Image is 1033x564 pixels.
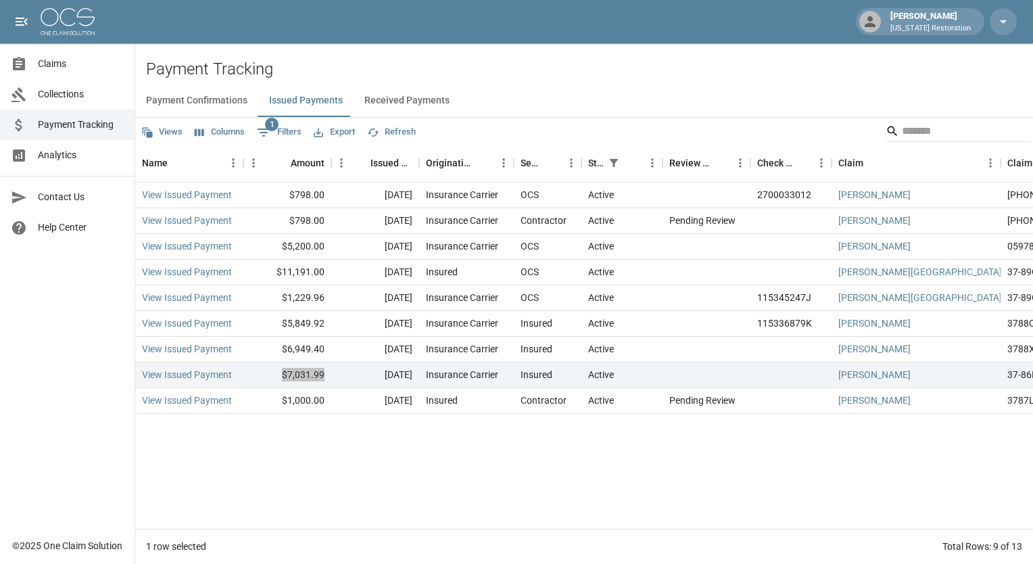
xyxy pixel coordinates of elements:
[588,394,614,407] div: Active
[135,85,258,117] button: Payment Confirmations
[521,291,539,304] div: OCS
[863,154,882,172] button: Sort
[272,154,291,172] button: Sort
[838,316,911,330] a: [PERSON_NAME]
[521,342,552,356] div: Insured
[521,394,567,407] div: Contractor
[588,214,614,227] div: Active
[426,342,498,356] div: Insurance Carrier
[243,285,331,311] div: $1,229.96
[426,291,498,304] div: Insurance Carrier
[588,342,614,356] div: Active
[38,118,124,132] span: Payment Tracking
[588,291,614,304] div: Active
[364,122,419,143] button: Refresh
[514,144,581,182] div: Sent To
[331,311,419,337] div: [DATE]
[426,214,498,227] div: Insurance Carrier
[561,153,581,173] button: Menu
[811,153,832,173] button: Menu
[331,208,419,234] div: [DATE]
[475,154,494,172] button: Sort
[142,368,232,381] a: View Issued Payment
[838,144,863,182] div: Claim
[588,316,614,330] div: Active
[331,183,419,208] div: [DATE]
[12,539,122,553] div: © 2025 One Claim Solution
[581,144,663,182] div: Status
[588,368,614,381] div: Active
[258,85,354,117] button: Issued Payments
[426,144,475,182] div: Originating From
[838,291,1002,304] a: [PERSON_NAME][GEOGRAPHIC_DATA]
[419,144,514,182] div: Originating From
[38,87,124,101] span: Collections
[711,154,730,172] button: Sort
[142,291,232,304] a: View Issued Payment
[757,316,812,330] div: 115336879K
[426,239,498,253] div: Insurance Carrier
[604,154,623,172] button: Show filters
[243,153,264,173] button: Menu
[142,394,232,407] a: View Issued Payment
[588,265,614,279] div: Active
[331,260,419,285] div: [DATE]
[146,60,1033,79] h2: Payment Tracking
[838,394,911,407] a: [PERSON_NAME]
[588,188,614,202] div: Active
[669,144,711,182] div: Review Status
[331,153,352,173] button: Menu
[352,154,370,172] button: Sort
[41,8,95,35] img: ocs-logo-white-transparent.png
[38,148,124,162] span: Analytics
[142,239,232,253] a: View Issued Payment
[331,337,419,362] div: [DATE]
[838,265,1002,279] a: [PERSON_NAME][GEOGRAPHIC_DATA]
[142,214,232,227] a: View Issued Payment
[521,214,567,227] div: Contractor
[243,183,331,208] div: $798.00
[521,188,539,202] div: OCS
[757,188,811,202] div: 2700033012
[838,214,911,227] a: [PERSON_NAME]
[642,153,663,173] button: Menu
[331,234,419,260] div: [DATE]
[426,188,498,202] div: Insurance Carrier
[243,234,331,260] div: $5,200.00
[331,144,419,182] div: Issued Date
[354,85,460,117] button: Received Payments
[426,316,498,330] div: Insurance Carrier
[331,388,419,414] div: [DATE]
[623,154,642,172] button: Sort
[521,316,552,330] div: Insured
[243,144,331,182] div: Amount
[542,154,561,172] button: Sort
[521,265,539,279] div: OCS
[730,153,750,173] button: Menu
[980,153,1001,173] button: Menu
[243,260,331,285] div: $11,191.00
[838,342,911,356] a: [PERSON_NAME]
[191,122,248,143] button: Select columns
[142,265,232,279] a: View Issued Payment
[135,85,1033,117] div: dynamic tabs
[588,239,614,253] div: Active
[886,120,1030,145] div: Search
[168,154,187,172] button: Sort
[135,144,243,182] div: Name
[663,144,750,182] div: Review Status
[370,144,412,182] div: Issued Date
[838,239,911,253] a: [PERSON_NAME]
[521,239,539,253] div: OCS
[669,394,736,407] div: Pending Review
[8,8,35,35] button: open drawer
[588,144,604,182] div: Status
[838,368,911,381] a: [PERSON_NAME]
[243,337,331,362] div: $6,949.40
[142,316,232,330] a: View Issued Payment
[885,9,976,34] div: [PERSON_NAME]
[494,153,514,173] button: Menu
[223,153,243,173] button: Menu
[890,23,971,34] p: [US_STATE] Restoration
[265,118,279,131] span: 1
